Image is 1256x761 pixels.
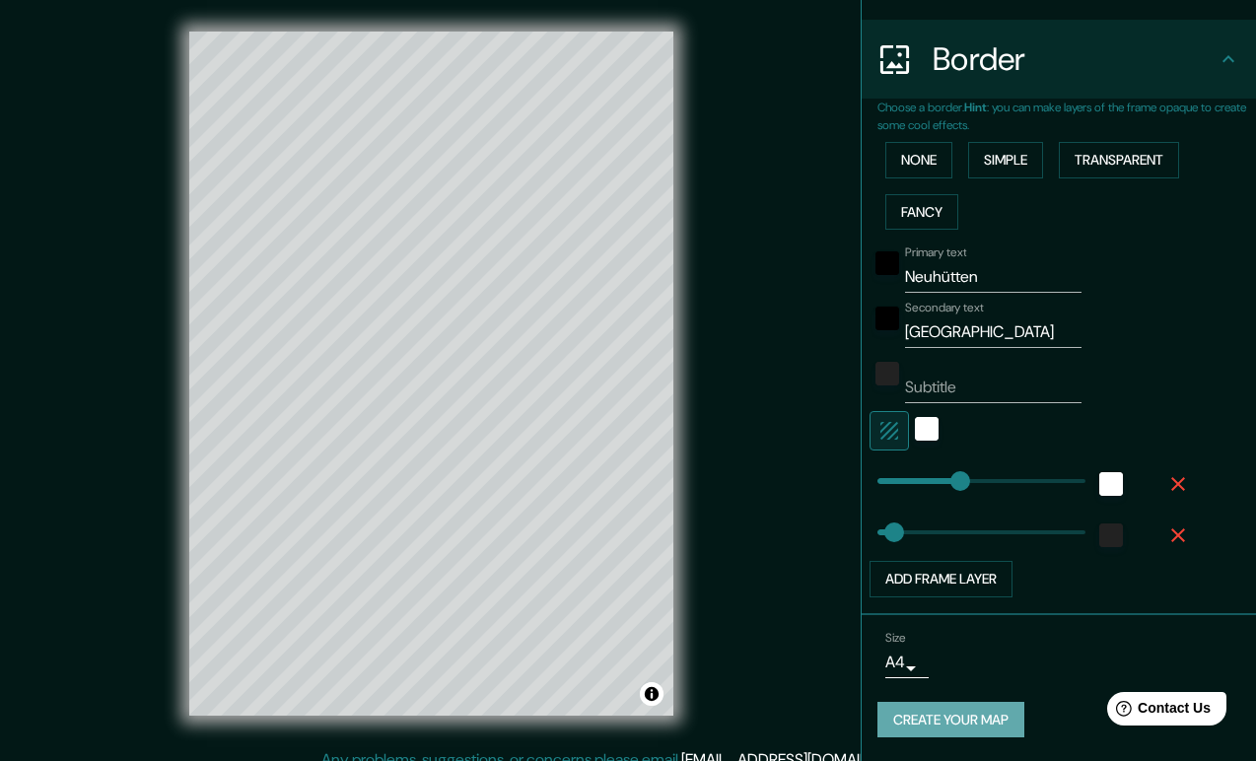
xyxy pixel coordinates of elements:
button: Simple [968,142,1043,178]
iframe: Help widget launcher [1081,684,1234,739]
button: Toggle attribution [640,682,663,706]
button: color-222222 [1099,523,1123,547]
b: Hint [964,100,987,115]
button: color-222222 [875,362,899,385]
button: black [875,307,899,330]
div: A4 [885,647,929,678]
button: Add frame layer [870,561,1012,597]
button: white [915,417,939,441]
button: white [1099,472,1123,496]
div: Border [862,20,1256,99]
button: Fancy [885,194,958,231]
button: black [875,251,899,275]
label: Size [885,629,906,646]
h4: Border [933,39,1217,79]
button: Transparent [1059,142,1179,178]
button: None [885,142,952,178]
label: Secondary text [905,300,984,316]
p: Choose a border. : you can make layers of the frame opaque to create some cool effects. [877,99,1256,134]
button: Create your map [877,702,1024,738]
label: Primary text [905,244,966,261]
